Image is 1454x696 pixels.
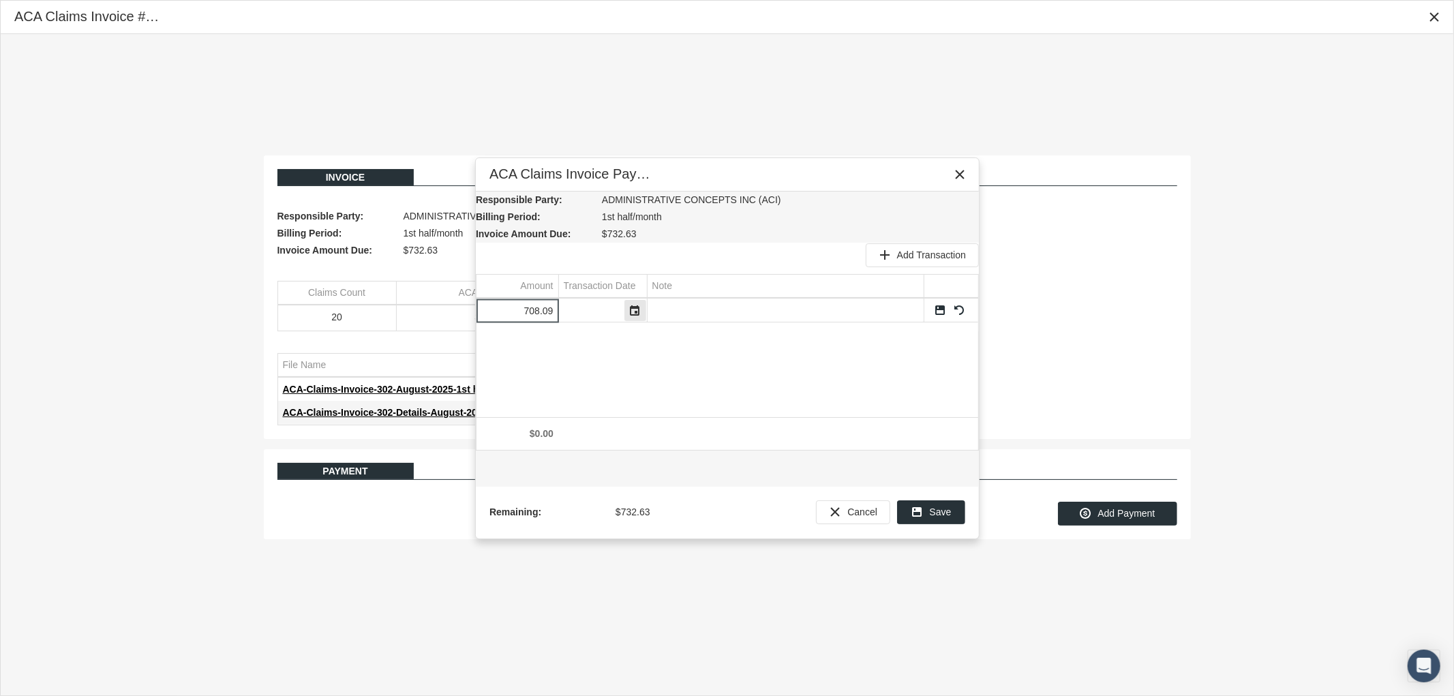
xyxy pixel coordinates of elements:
td: Column Claims Count [278,282,397,305]
div: $0.00 [481,427,554,440]
div: Add Payment [1058,502,1177,526]
span: Add Transaction [897,249,966,260]
span: $732.63 [404,242,438,259]
span: ACA-Claims-Invoice-302-August-2025-1st half/month [283,384,522,395]
span: Remaining: [489,504,609,521]
div: File Name [283,359,327,372]
span: ADMINISTRATIVE CONCEPTS INC (ACI) [404,208,583,225]
div: Amount [520,279,553,292]
span: Responsible Party: [277,208,397,225]
span: Billing Period: [277,225,397,242]
span: Save [930,506,952,517]
div: Data grid toolbar [476,243,979,267]
div: Save [897,500,965,524]
span: Add Payment [1097,508,1155,519]
div: Add Transaction [866,243,979,267]
span: Invoice Amount Due: [476,226,595,243]
span: Responsible Party: [476,192,595,209]
td: Column Note [647,275,924,298]
div: ACA Claims Invoice Payment [489,165,661,183]
span: 1st half/month [602,209,662,226]
div: Open Intercom Messenger [1408,650,1440,682]
span: Payment [322,466,367,476]
a: Save [934,304,946,316]
div: Data grid [277,281,870,331]
span: ACA-Claims-Invoice-302-Details-August-2025-1st half/month [283,407,556,418]
div: Cancel [816,500,890,524]
span: Invoice Amount Due: [277,242,397,259]
div: Close [948,162,972,187]
span: Cancel [847,506,877,517]
td: Column Transaction Date [558,275,647,298]
span: $732.63 [602,226,637,243]
div: ACA Claims Invoice #302 [14,7,164,26]
span: ADMINISTRATIVE CONCEPTS INC (ACI) [602,192,781,209]
span: 1st half/month [404,225,464,242]
div: Note [652,279,673,292]
td: Column ACA Claims [396,282,515,305]
span: Billing Period: [476,209,595,226]
div: ACA Claims [459,286,510,299]
td: Column Amount [476,275,558,298]
div: Select [624,299,647,322]
a: Cancel [953,304,965,316]
span: Invoice [326,172,365,183]
div: Transaction Date [564,279,636,292]
div: Claims Count [308,286,365,299]
div: Data grid [277,353,870,425]
div: Data grid [476,243,979,451]
span: $732.63 [616,504,650,521]
td: 20 [278,306,397,330]
div: Close [1422,5,1447,29]
div: $666.63 [402,311,510,324]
